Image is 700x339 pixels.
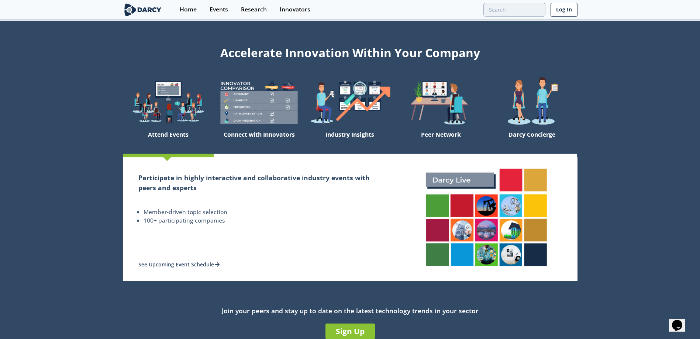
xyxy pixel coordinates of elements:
div: Industry Insights [304,128,395,154]
div: Connect with Innovators [214,128,304,154]
img: attend-events-831e21027d8dfeae142a4bc70e306247.png [418,161,555,274]
iframe: chat widget [669,310,693,332]
img: welcome-explore-560578ff38cea7c86bcfe544b5e45342.png [123,77,214,128]
a: Sign Up [325,324,375,339]
img: welcome-concierge-wide-20dccca83e9cbdbb601deee24fb8df72.png [486,77,577,128]
div: Research [241,7,267,13]
div: Darcy Concierge [486,128,577,154]
img: welcome-find-a12191a34a96034fcac36f4ff4d37733.png [304,77,395,128]
div: Innovators [280,7,310,13]
div: Events [210,7,228,13]
div: Home [180,7,197,13]
input: Advanced Search [483,3,545,17]
div: Attend Events [123,128,214,154]
img: logo-wide.svg [123,3,163,16]
a: Log In [551,3,577,17]
a: See Upcoming Event Schedule [138,261,220,268]
li: Member-driven topic selection [144,208,380,217]
img: welcome-attend-b816887fc24c32c29d1763c6e0ddb6e6.png [396,77,486,128]
h2: Participate in highly interactive and collaborative industry events with peers and experts [138,173,380,192]
div: Peer Network [396,128,486,154]
div: Accelerate Innovation Within Your Company [123,41,577,61]
li: 100+ participating companies [144,216,380,225]
img: welcome-compare-1b687586299da8f117b7ac84fd957760.png [214,77,304,128]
